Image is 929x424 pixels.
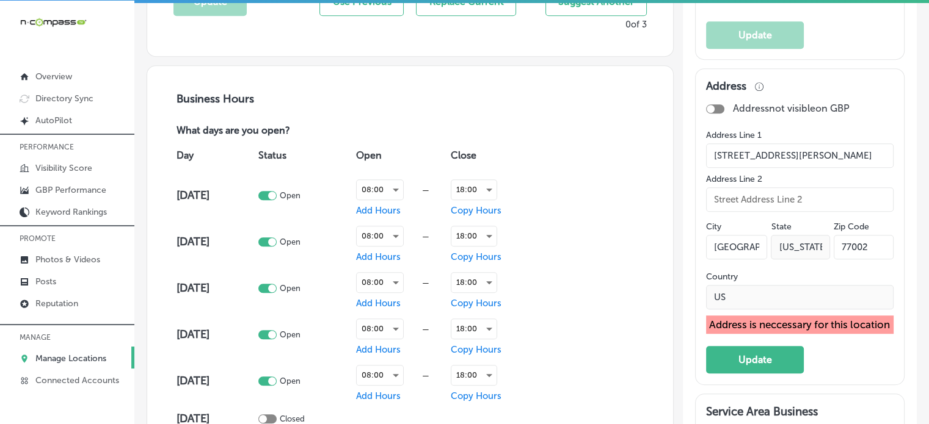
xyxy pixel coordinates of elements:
[279,237,300,246] p: Open
[706,221,721,232] label: City
[706,315,894,334] div: Address is neccessary for this location
[35,276,56,287] p: Posts
[173,125,377,138] p: What days are you open?
[279,284,300,293] p: Open
[177,189,255,202] h4: [DATE]
[706,346,804,373] button: Update
[35,93,93,104] p: Directory Sync
[451,390,501,401] span: Copy Hours
[356,390,401,401] span: Add Hours
[255,138,354,172] th: Status
[279,376,300,386] p: Open
[625,19,647,30] p: 0 of 3
[356,298,401,309] span: Add Hours
[404,278,448,287] div: —
[451,365,497,385] div: 18:00
[35,298,78,309] p: Reputation
[733,102,850,114] p: Address not visible on GBP
[35,353,106,364] p: Manage Locations
[357,319,403,339] div: 08:00
[451,180,497,199] div: 18:00
[451,226,497,246] div: 18:00
[357,365,403,385] div: 08:00
[35,185,106,195] p: GBP Performance
[177,374,255,387] h4: [DATE]
[771,235,829,259] input: NY
[177,328,255,341] h4: [DATE]
[706,285,894,309] input: Country
[706,21,804,49] button: Update
[356,344,401,355] span: Add Hours
[771,221,791,232] label: State
[404,185,448,195] div: —
[357,273,403,292] div: 08:00
[404,371,448,380] div: —
[404,232,448,241] div: —
[451,251,501,262] span: Copy Hours
[35,375,119,386] p: Connected Accounts
[279,414,304,423] p: Closed
[451,205,501,216] span: Copy Hours
[353,138,448,172] th: Open
[173,92,647,106] h3: Business Hours
[451,298,501,309] span: Copy Hours
[177,281,255,295] h4: [DATE]
[706,404,894,423] h3: Service Area Business
[706,235,767,259] input: City
[706,187,894,212] input: Street Address Line 2
[706,174,894,184] label: Address Line 2
[404,325,448,334] div: —
[35,254,100,265] p: Photos & Videos
[706,271,894,282] label: Country
[279,191,300,200] p: Open
[35,163,92,173] p: Visibility Score
[451,319,497,339] div: 18:00
[173,138,255,172] th: Day
[706,79,746,93] h3: Address
[451,273,497,292] div: 18:00
[177,235,255,248] h4: [DATE]
[357,226,403,246] div: 08:00
[356,205,401,216] span: Add Hours
[35,115,72,126] p: AutoPilot
[706,143,894,168] input: Street Address Line 1
[279,330,300,339] p: Open
[357,180,403,199] div: 08:00
[35,71,72,82] p: Overview
[834,235,894,259] input: Zip Code
[448,138,528,172] th: Close
[834,221,869,232] label: Zip Code
[35,207,107,217] p: Keyword Rankings
[356,251,401,262] span: Add Hours
[451,344,501,355] span: Copy Hours
[20,16,87,28] img: 660ab0bf-5cc7-4cb8-ba1c-48b5ae0f18e60NCTV_CLogo_TV_Black_-500x88.png
[706,130,894,140] label: Address Line 1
